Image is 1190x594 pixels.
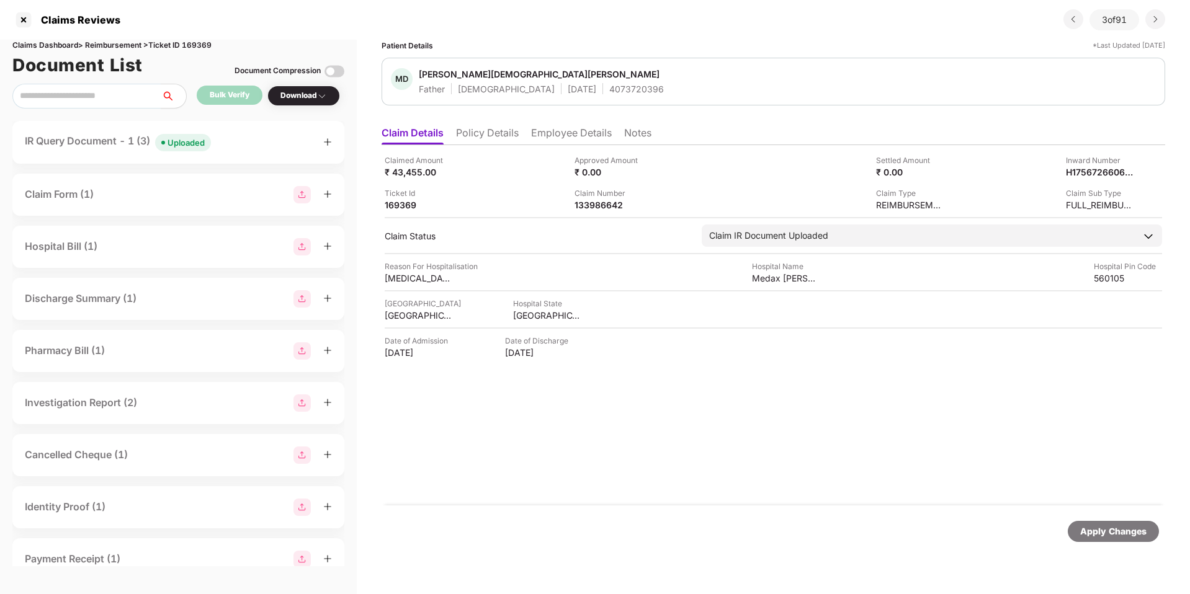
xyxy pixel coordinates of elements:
[25,447,128,463] div: Cancelled Cheque (1)
[876,166,944,178] div: ₹ 0.00
[25,343,105,358] div: Pharmacy Bill (1)
[385,272,453,284] div: [MEDICAL_DATA]
[323,502,332,511] span: plus
[323,190,332,198] span: plus
[505,335,573,347] div: Date of Discharge
[531,126,612,144] li: Employee Details
[25,499,105,515] div: Identity Proof (1)
[1093,40,1165,51] div: *Last Updated [DATE]
[293,394,311,412] img: svg+xml;base64,PHN2ZyBpZD0iR3JvdXBfMjg4MTMiIGRhdGEtbmFtZT0iR3JvdXAgMjg4MTMiIHhtbG5zPSJodHRwOi8vd3...
[1089,9,1139,30] div: 3 of 91
[458,83,555,95] div: [DEMOGRAPHIC_DATA]
[293,342,311,360] img: svg+xml;base64,PHN2ZyBpZD0iR3JvdXBfMjg4MTMiIGRhdGEtbmFtZT0iR3JvdXAgMjg4MTMiIHhtbG5zPSJodHRwOi8vd3...
[568,83,596,95] div: [DATE]
[385,199,453,211] div: 169369
[168,136,205,149] div: Uploaded
[1066,199,1134,211] div: FULL_REIMBURSEMENT
[575,199,643,211] div: 133986642
[1094,272,1162,284] div: 560105
[385,166,453,178] div: ₹ 43,455.00
[382,40,433,51] div: Patient Details
[293,499,311,516] img: svg+xml;base64,PHN2ZyBpZD0iR3JvdXBfMjg4MTMiIGRhdGEtbmFtZT0iR3JvdXAgMjg4MTMiIHhtbG5zPSJodHRwOi8vd3...
[575,154,643,166] div: Approved Amount
[293,551,311,568] img: svg+xml;base64,PHN2ZyBpZD0iR3JvdXBfMjg4MTMiIGRhdGEtbmFtZT0iR3JvdXAgMjg4MTMiIHhtbG5zPSJodHRwOi8vd3...
[609,83,664,95] div: 4073720396
[456,126,519,144] li: Policy Details
[385,298,461,309] div: [GEOGRAPHIC_DATA]
[391,68,413,90] div: MD
[752,260,820,272] div: Hospital Name
[323,242,332,250] span: plus
[385,347,453,358] div: [DATE]
[1094,260,1162,272] div: Hospital Pin Code
[505,347,573,358] div: [DATE]
[161,84,187,109] button: search
[317,91,327,101] img: svg+xml;base64,PHN2ZyBpZD0iRHJvcGRvd24tMzJ4MzIiIHhtbG5zPSJodHRwOi8vd3d3LnczLm9yZy8yMDAwL3N2ZyIgd2...
[419,68,660,80] div: [PERSON_NAME][DEMOGRAPHIC_DATA][PERSON_NAME]
[575,166,643,178] div: ₹ 0.00
[709,229,828,242] div: Claim IR Document Uploaded
[513,309,581,321] div: [GEOGRAPHIC_DATA]
[25,187,94,202] div: Claim Form (1)
[876,199,944,211] div: REIMBURSEMENT
[1080,525,1147,538] div: Apply Changes
[876,187,944,199] div: Claim Type
[323,398,332,407] span: plus
[323,138,332,146] span: plus
[161,91,186,101] span: search
[385,335,453,347] div: Date of Admission
[210,89,249,101] div: Bulk Verify
[1150,14,1160,24] img: svg+xml;base64,PHN2ZyBpZD0iRHJvcGRvd24tMzJ4MzIiIHhtbG5zPSJodHRwOi8vd3d3LnczLm9yZy8yMDAwL3N2ZyIgd2...
[1068,14,1078,24] img: svg+xml;base64,PHN2ZyBpZD0iRHJvcGRvd24tMzJ4MzIiIHhtbG5zPSJodHRwOi8vd3d3LnczLm9yZy8yMDAwL3N2ZyIgd2...
[323,554,332,563] span: plus
[25,551,120,567] div: Payment Receipt (1)
[280,90,327,102] div: Download
[25,291,136,306] div: Discharge Summary (1)
[513,298,581,309] div: Hospital State
[876,154,944,166] div: Settled Amount
[1066,166,1134,178] div: H1756726606160100046
[382,126,444,144] li: Claim Details
[235,65,321,77] div: Document Compression
[575,187,643,199] div: Claim Number
[293,238,311,255] img: svg+xml;base64,PHN2ZyBpZD0iR3JvdXBfMjg4MTMiIGRhdGEtbmFtZT0iR3JvdXAgMjg4MTMiIHhtbG5zPSJodHRwOi8vd3...
[385,260,478,272] div: Reason For Hospitalisation
[324,61,344,81] img: svg+xml;base64,PHN2ZyBpZD0iVG9nZ2xlLTMyeDMyIiB4bWxucz0iaHR0cDovL3d3dy53My5vcmcvMjAwMC9zdmciIHdpZH...
[385,309,453,321] div: [GEOGRAPHIC_DATA]
[293,446,311,464] img: svg+xml;base64,PHN2ZyBpZD0iR3JvdXBfMjg4MTMiIGRhdGEtbmFtZT0iR3JvdXAgMjg4MTMiIHhtbG5zPSJodHRwOi8vd3...
[1066,187,1134,199] div: Claim Sub Type
[752,272,820,284] div: Medax [PERSON_NAME][GEOGRAPHIC_DATA]
[385,230,689,242] div: Claim Status
[25,239,97,254] div: Hospital Bill (1)
[385,187,453,199] div: Ticket Id
[1142,230,1155,242] img: downArrowIcon
[323,346,332,355] span: plus
[323,450,332,459] span: plus
[323,294,332,303] span: plus
[385,154,453,166] div: Claimed Amount
[25,133,211,151] div: IR Query Document - 1 (3)
[1066,154,1134,166] div: Inward Number
[293,186,311,203] img: svg+xml;base64,PHN2ZyBpZD0iR3JvdXBfMjg4MTMiIGRhdGEtbmFtZT0iR3JvdXAgMjg4MTMiIHhtbG5zPSJodHRwOi8vd3...
[34,14,120,26] div: Claims Reviews
[419,83,445,95] div: Father
[293,290,311,308] img: svg+xml;base64,PHN2ZyBpZD0iR3JvdXBfMjg4MTMiIGRhdGEtbmFtZT0iR3JvdXAgMjg4MTMiIHhtbG5zPSJodHRwOi8vd3...
[624,126,651,144] li: Notes
[12,40,344,51] div: Claims Dashboard > Reimbursement > Ticket ID 169369
[12,51,143,79] h1: Document List
[25,395,137,410] div: Investigation Report (2)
